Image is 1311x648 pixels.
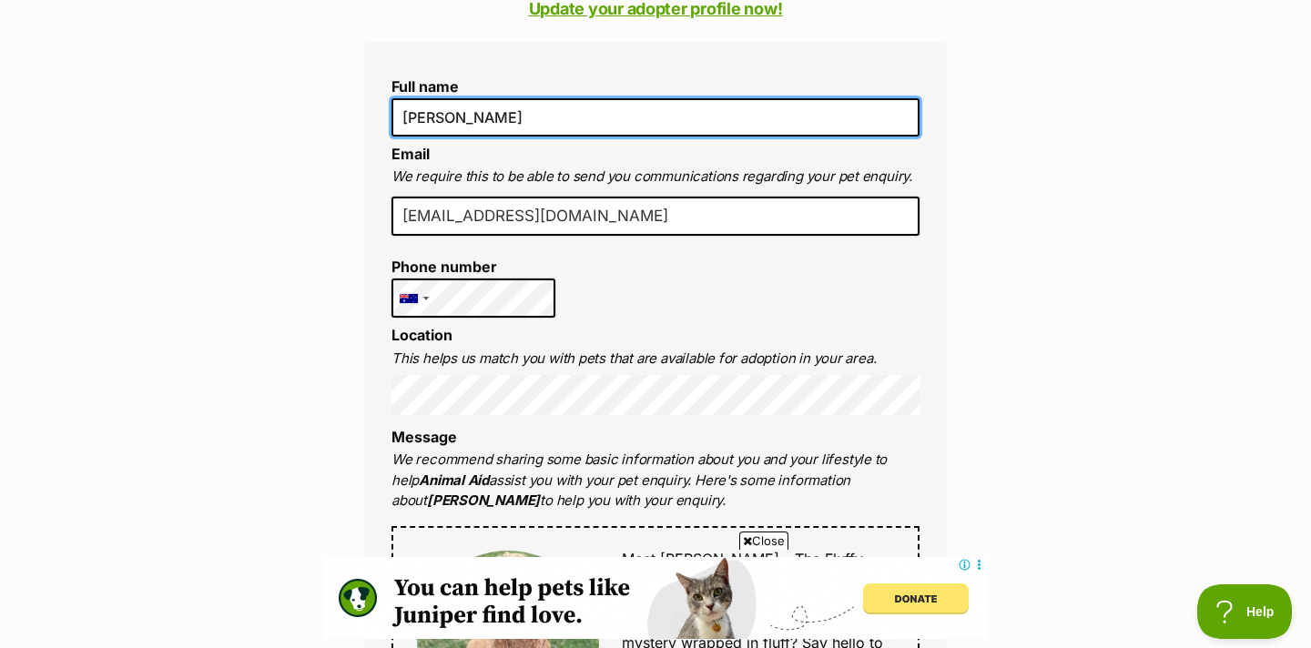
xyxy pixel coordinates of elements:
p: We require this to be able to send you communications regarding your pet enquiry. [391,167,920,187]
label: Message [391,428,457,446]
iframe: Help Scout Beacon - Open [1197,584,1293,639]
p: This helps us match you with pets that are available for adoption in your area. [391,349,920,370]
span: Close [739,532,788,550]
div: Australia: +61 [392,279,434,318]
label: Location [391,326,452,344]
strong: Animal Aid [419,471,489,489]
label: Full name [391,78,920,95]
label: Phone number [391,258,555,275]
strong: [PERSON_NAME] [427,491,540,509]
label: Email [391,145,430,163]
p: We recommend sharing some basic information about you and your lifestyle to help assist you with ... [391,450,920,511]
iframe: Advertisement [324,557,987,639]
input: E.g. Jimmy Chew [391,98,920,137]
